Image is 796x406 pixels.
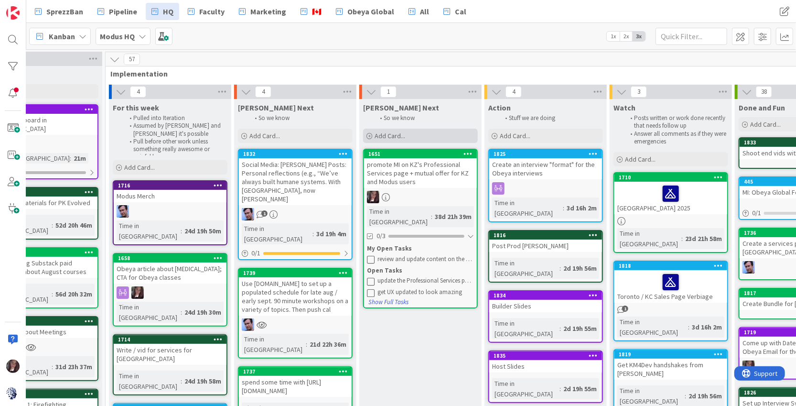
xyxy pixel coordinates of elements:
[368,297,409,307] button: Show Full Tasks
[49,31,75,42] span: Kanban
[364,191,477,203] div: TD
[488,103,511,112] span: Action
[614,182,727,214] div: [GEOGRAPHIC_DATA] 2025
[113,103,159,112] span: For this week
[494,232,602,239] div: 1816
[53,362,95,372] div: 31d 23h 37m
[239,376,352,397] div: spend some time with [URL][DOMAIN_NAME]
[117,371,181,392] div: Time in [GEOGRAPHIC_DATA]
[52,362,53,372] span: :
[92,3,143,20] a: Pipeline
[489,360,602,373] div: Host Slides
[625,130,727,146] li: Answer all comments as if they were emergencies
[500,114,602,122] li: Stuff we are doing
[368,151,477,157] div: 1651
[117,205,129,218] img: JB
[614,359,727,380] div: Get KM4Dev handshakes from [PERSON_NAME]
[689,322,724,332] div: 3d 16h 2m
[561,384,599,394] div: 2d 19h 55m
[625,114,727,130] li: Posts written or work done recently that needs follow up
[114,286,226,299] div: TD
[614,270,727,303] div: Toronto / KC Sales Page Verbiage
[114,181,226,190] div: 1716
[20,1,43,13] span: Support
[114,181,226,202] div: 1716Modus Merch
[377,277,474,285] div: update the Professional Services page (once we have finally content from [GEOGRAPHIC_DATA])
[239,277,352,316] div: Use [DOMAIN_NAME] to set up a populated schedule for late aug / early sept. 90 minute workshops o...
[6,6,20,20] img: Visit kanbanzone.com
[489,351,602,360] div: 1835
[489,351,602,373] div: 1835Host Slides
[364,150,477,188] div: 1651promote MI on KZ's Professional Services page + mutual offer for KZ and Modus users
[114,335,226,344] div: 1714
[375,114,476,122] li: So we know
[52,220,53,230] span: :
[239,247,352,259] div: 0/1
[117,220,181,241] div: Time in [GEOGRAPHIC_DATA]
[181,376,182,386] span: :
[367,206,431,227] div: Time in [GEOGRAPHIC_DATA]
[182,3,230,20] a: Faculty
[489,150,602,179] div: 1825Create an interview "format" for the Obeya interviews
[742,361,755,373] img: TD
[242,334,306,355] div: Time in [GEOGRAPHIC_DATA]
[182,307,224,318] div: 24d 19h 30m
[563,203,564,213] span: :
[199,6,225,17] span: Faculty
[71,153,88,164] div: 21m
[506,86,522,98] span: 4
[489,300,602,312] div: Builder Slides
[6,386,20,400] img: avatar
[613,103,635,112] span: Watch
[114,344,226,365] div: Write / vid for services for [GEOGRAPHIC_DATA]
[239,269,352,316] div: 1739Use [DOMAIN_NAME] to set up a populated schedule for late aug / early sept. 90 minute worksho...
[239,367,352,397] div: 1737spend some time with [URL][DOMAIN_NAME]
[181,307,182,318] span: :
[489,291,602,300] div: 1834
[130,86,146,98] span: 4
[250,6,286,17] span: Marketing
[614,173,727,214] div: 1710[GEOGRAPHIC_DATA] 2025
[114,205,226,218] div: JB
[488,351,603,403] a: 1835Host SlidesTime in [GEOGRAPHIC_DATA]:2d 19h 55m
[114,254,226,263] div: 1658
[455,6,466,17] span: Cal
[46,6,83,17] span: SprezzBan
[561,323,599,334] div: 2d 19h 55m
[403,3,435,20] a: All
[377,288,474,296] div: get UX updated to look amazing
[255,86,271,98] span: 4
[377,255,474,263] div: review and update content on the Professional Services page
[146,3,179,20] a: HQ
[683,233,724,244] div: 23d 21h 58m
[559,384,561,394] span: :
[489,231,602,240] div: 1816
[614,173,727,182] div: 1710
[114,190,226,202] div: Modus Merch
[492,198,563,219] div: Time in [GEOGRAPHIC_DATA]
[52,289,53,299] span: :
[681,233,683,244] span: :
[633,32,645,41] span: 3x
[619,174,727,181] div: 1710
[238,103,314,112] span: Jim Next
[118,182,226,189] div: 1716
[238,268,353,359] a: 1739Use [DOMAIN_NAME] to set up a populated schedule for late aug / early sept. 90 minute worksho...
[239,318,352,331] div: JB
[617,228,681,249] div: Time in [GEOGRAPHIC_DATA]
[685,391,686,401] span: :
[124,54,140,65] span: 57
[364,158,477,188] div: promote MI on KZ's Professional Services page + mutual offer for KZ and Modus users
[489,150,602,158] div: 1825
[438,3,472,20] a: Cal
[113,253,227,327] a: 1658Obeya article about [MEDICAL_DATA]; CTA for Obeya classesTDTime in [GEOGRAPHIC_DATA]:24d 19h 30m
[314,229,349,239] div: 3d 19h 4m
[243,151,352,157] div: 1832
[367,191,379,203] img: TD
[239,158,352,205] div: Social Media: [PERSON_NAME] Posts: Personal reflections (e.g., “We’ve always built humane systems...
[249,132,280,140] span: Add Card...
[242,318,254,331] img: JB
[739,103,785,112] span: Done and Fun
[488,230,603,283] a: 1816Post Prod [PERSON_NAME]Time in [GEOGRAPHIC_DATA]:2d 19h 56m
[239,150,352,205] div: 1832Social Media: [PERSON_NAME] Posts: Personal reflections (e.g., “We’ve always built humane sys...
